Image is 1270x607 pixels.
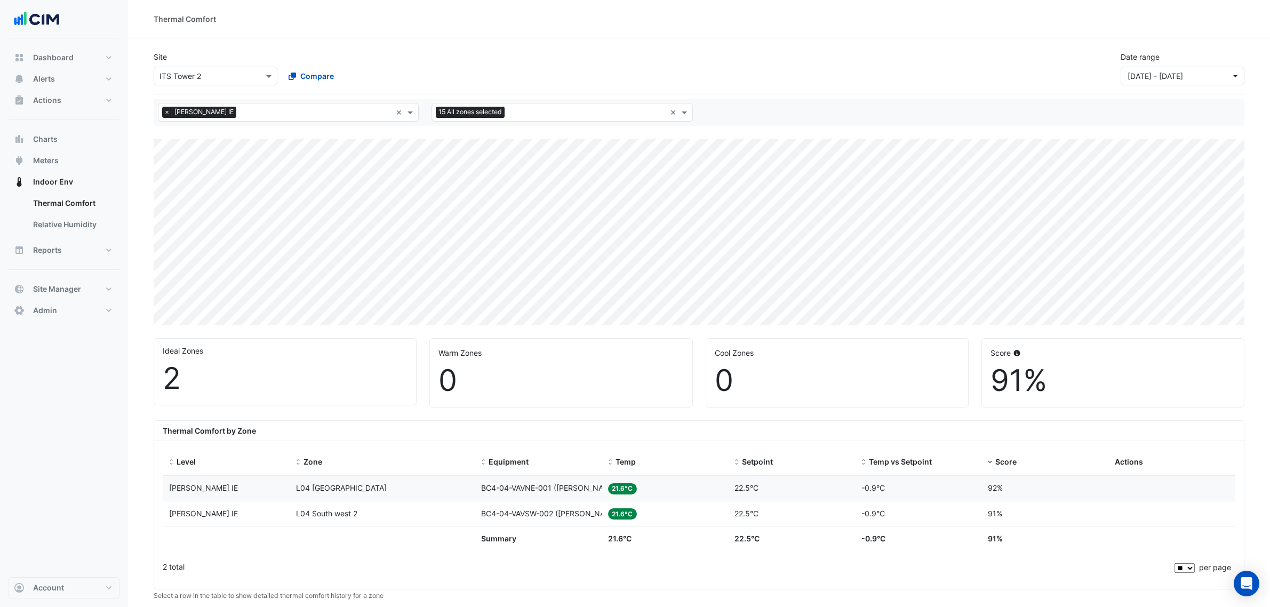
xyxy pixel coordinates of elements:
[154,13,216,25] div: Thermal Comfort
[163,345,408,356] div: Ideal Zones
[154,592,384,600] small: Select a row in the table to show detailed thermal comfort history for a zone
[14,155,25,166] app-icon: Meters
[14,245,25,255] app-icon: Reports
[1128,71,1183,81] span: 01 Jan 25 - 13 Aug 25
[33,245,62,255] span: Reports
[481,533,595,545] div: Summary
[734,509,758,518] span: 22.5°C
[869,457,932,466] span: Temp vs Setpoint
[14,305,25,316] app-icon: Admin
[33,582,64,593] span: Account
[9,47,119,68] button: Dashboard
[33,52,74,63] span: Dashboard
[33,95,61,106] span: Actions
[734,483,758,492] span: 22.5°C
[33,74,55,84] span: Alerts
[616,457,636,466] span: Temp
[991,347,1235,358] div: Score
[9,239,119,261] button: Reports
[995,457,1017,466] span: Score
[438,347,683,358] div: Warm Zones
[396,107,405,118] span: Clear
[296,483,387,492] span: L04 North east 1
[608,483,637,494] span: 21.6°C
[1115,457,1143,466] span: Actions
[282,67,341,85] button: Compare
[33,177,73,187] span: Indoor Env
[154,51,167,62] label: Site
[489,457,529,466] span: Equipment
[438,363,683,398] div: 0
[991,363,1235,398] div: 91%
[303,457,322,466] span: Zone
[481,483,628,492] span: BC4-04-VAVNE-001 (NABERS IE)
[296,509,357,518] span: L04 South west 2
[172,107,236,117] span: [PERSON_NAME] IE
[163,361,408,396] div: 2
[9,90,119,111] button: Actions
[861,483,885,492] span: -0.9°C
[608,534,632,543] span: 21.6°C
[715,347,960,358] div: Cool Zones
[33,155,59,166] span: Meters
[163,426,256,435] b: Thermal Comfort by Zone
[9,278,119,300] button: Site Manager
[14,52,25,63] app-icon: Dashboard
[9,193,119,239] div: Indoor Env
[14,95,25,106] app-icon: Actions
[988,534,1003,543] span: 91%
[9,129,119,150] button: Charts
[670,107,679,118] span: Clear
[33,305,57,316] span: Admin
[988,509,1002,518] span: 91%
[163,554,1172,580] div: 2 total
[9,577,119,598] button: Account
[1121,51,1160,62] label: Date range
[25,193,119,214] a: Thermal Comfort
[33,134,58,145] span: Charts
[1234,571,1259,596] div: Open Intercom Messenger
[9,171,119,193] button: Indoor Env
[734,534,760,543] span: 22.5°C
[742,457,773,466] span: Setpoint
[14,74,25,84] app-icon: Alerts
[9,300,119,321] button: Admin
[25,214,119,235] a: Relative Humidity
[177,457,196,466] span: Level
[861,534,885,543] span: -0.9°C
[13,9,61,30] img: Company Logo
[988,483,1003,492] span: 92%
[300,70,334,82] span: Compare
[481,509,629,518] span: BC4-04-VAVSW-002 (NABERS IE)
[436,107,505,117] span: 15 All zones selected
[169,483,238,492] span: NABERS IE
[9,150,119,171] button: Meters
[14,284,25,294] app-icon: Site Manager
[14,134,25,145] app-icon: Charts
[14,177,25,187] app-icon: Indoor Env
[608,508,637,520] span: 21.6°C
[33,284,81,294] span: Site Manager
[1199,563,1231,572] span: per page
[169,509,238,518] span: NABERS IE
[9,68,119,90] button: Alerts
[1121,67,1244,85] button: [DATE] - [DATE]
[861,509,885,518] span: -0.9°C
[715,363,960,398] div: 0
[162,107,172,117] span: ×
